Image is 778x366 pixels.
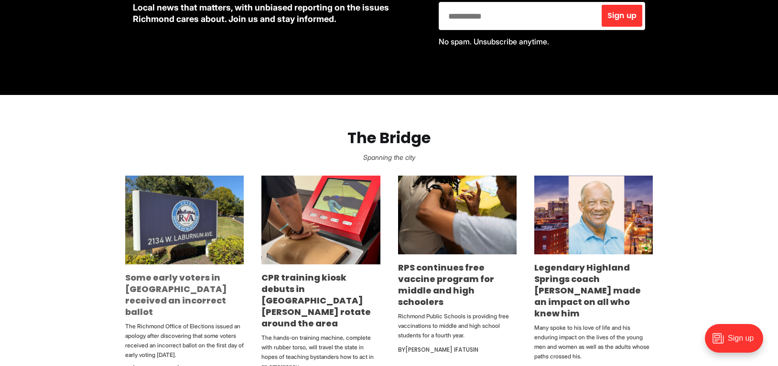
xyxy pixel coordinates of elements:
[398,312,517,340] p: Richmond Public Schools is providing free vaccinations to middle and high school students for a f...
[534,176,653,254] img: Legendary Highland Springs coach George Lancaster made an impact on all who knew him
[405,345,478,354] a: [PERSON_NAME] Ifatusin
[261,176,380,264] img: CPR training kiosk debuts in Church Hill, will rotate around the area
[398,344,517,356] div: By
[534,261,641,319] a: Legendary Highland Springs coach [PERSON_NAME] made an impact on all who knew him
[125,176,244,264] img: Some early voters in Richmond received an incorrect ballot
[398,261,494,308] a: RPS continues free vaccine program for middle and high schoolers
[602,5,642,27] button: Sign up
[697,319,778,366] iframe: portal-trigger
[125,322,244,360] p: The Richmond Office of Elections issued an apology after discovering that some voters received an...
[15,129,763,147] h2: The Bridge
[439,37,549,46] span: No spam. Unsubscribe anytime.
[261,272,371,329] a: CPR training kiosk debuts in [GEOGRAPHIC_DATA][PERSON_NAME] rotate around the area
[607,12,637,20] span: Sign up
[398,176,517,255] img: RPS continues free vaccine program for middle and high schoolers
[534,323,653,361] p: Many spoke to his love of life and his enduring impact on the lives of the young men and women as...
[15,151,763,164] p: Spanning the city
[133,2,423,25] p: Local news that matters, with unbiased reporting on the issues Richmond cares about. Join us and ...
[125,272,227,318] a: Some early voters in [GEOGRAPHIC_DATA] received an incorrect ballot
